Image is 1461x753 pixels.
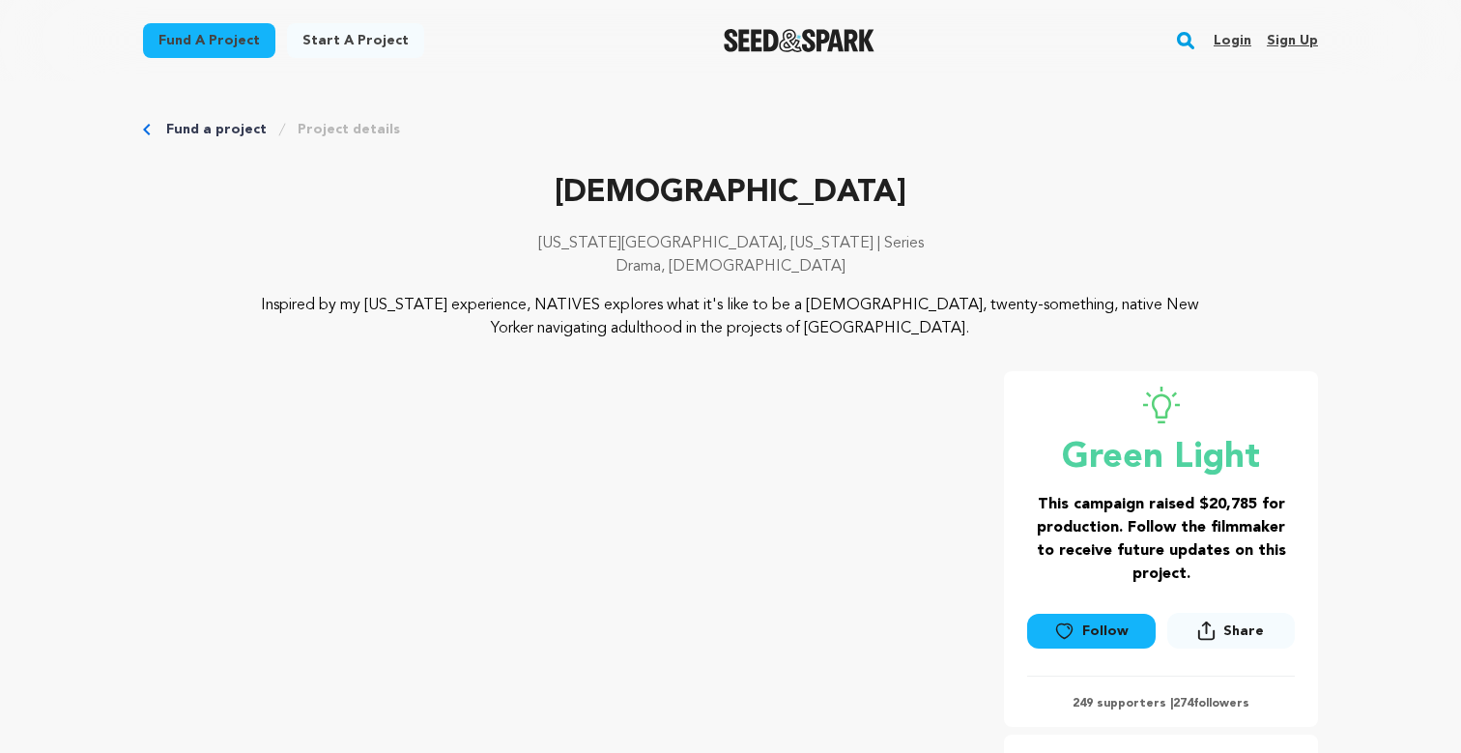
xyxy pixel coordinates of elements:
a: Login [1214,25,1251,56]
a: Fund a project [143,23,275,58]
a: Start a project [287,23,424,58]
p: 249 supporters | followers [1027,696,1295,711]
div: Breadcrumb [143,120,1318,139]
p: Drama, [DEMOGRAPHIC_DATA] [143,255,1318,278]
button: Share [1167,613,1295,649]
p: Inspired by my [US_STATE] experience, NATIVES explores what it's like to be a [DEMOGRAPHIC_DATA],... [261,294,1201,340]
span: Share [1167,613,1295,656]
a: Sign up [1267,25,1318,56]
img: Seed&Spark Logo Dark Mode [724,29,875,52]
a: Project details [298,120,400,139]
p: [US_STATE][GEOGRAPHIC_DATA], [US_STATE] | Series [143,232,1318,255]
a: Fund a project [166,120,267,139]
p: [DEMOGRAPHIC_DATA] [143,170,1318,217]
span: Share [1223,622,1264,641]
span: 274 [1173,698,1193,710]
a: Follow [1027,614,1155,649]
h3: This campaign raised $20,785 for production. Follow the filmmaker to receive future updates on th... [1027,493,1295,586]
a: Seed&Spark Homepage [724,29,875,52]
p: Green Light [1027,439,1295,478]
